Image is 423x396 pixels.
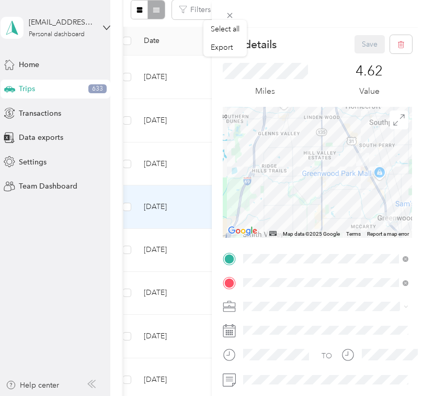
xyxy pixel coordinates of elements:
a: Terms (opens in new tab) [346,231,361,237]
p: Value [359,85,380,98]
div: TO [322,350,332,361]
a: Open this area in Google Maps (opens a new window) [225,224,260,238]
img: Google [225,224,260,238]
p: 4.62 [356,63,383,80]
span: Export [211,43,233,52]
p: Miles [255,85,275,98]
span: Select all [211,25,239,34]
a: Report a map error [367,231,409,237]
p: Trip details [223,37,277,52]
button: Keyboard shortcuts [269,231,277,236]
span: Map data ©2025 Google [283,231,340,237]
iframe: Everlance-gr Chat Button Frame [364,337,423,396]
